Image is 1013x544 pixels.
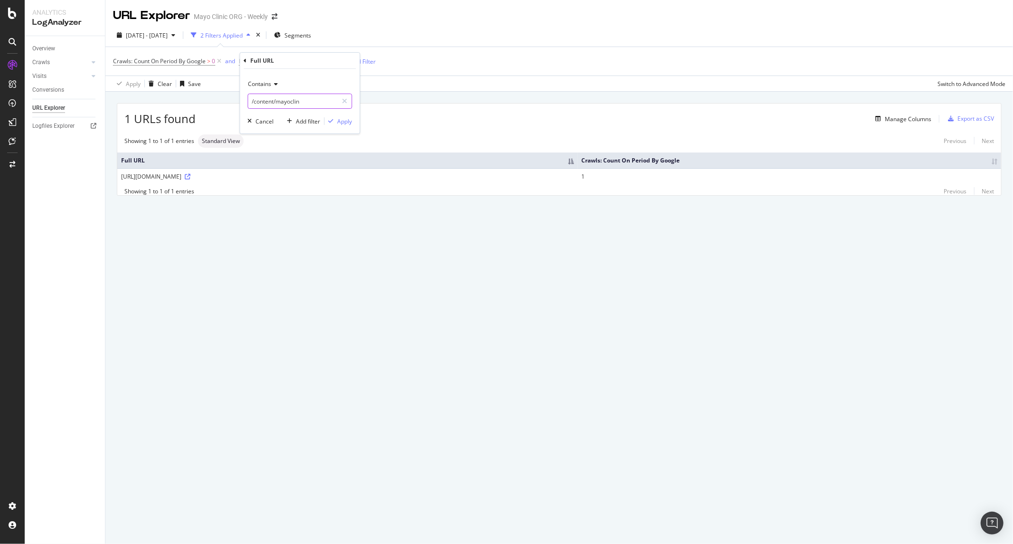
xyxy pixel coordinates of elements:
[32,85,98,95] a: Conversions
[270,28,315,43] button: Segments
[284,31,311,39] span: Segments
[981,512,1004,534] div: Open Intercom Messenger
[578,168,1001,184] td: 1
[117,153,578,168] th: Full URL: activate to sort column descending
[198,134,244,148] div: neutral label
[124,137,194,145] div: Showing 1 to 1 of 1 entries
[250,57,274,65] div: Full URL
[934,76,1005,91] button: Switch to Advanced Mode
[158,80,172,88] div: Clear
[296,117,320,125] div: Add filter
[256,117,274,125] div: Cancel
[200,31,243,39] div: 2 Filters Applied
[126,31,168,39] span: [DATE] - [DATE]
[254,30,262,40] div: times
[350,57,376,66] div: Add Filter
[124,111,196,127] span: 1 URLs found
[113,8,190,24] div: URL Explorer
[248,80,271,88] span: Contains
[32,103,65,113] div: URL Explorer
[957,115,994,123] div: Export as CSV
[212,55,215,68] span: 0
[32,71,89,81] a: Visits
[126,80,141,88] div: Apply
[113,57,206,65] span: Crawls: Count On Period By Google
[944,111,994,126] button: Export as CSV
[207,57,210,65] span: >
[244,116,274,126] button: Cancel
[32,121,98,131] a: Logfiles Explorer
[937,80,1005,88] div: Switch to Advanced Mode
[32,57,89,67] a: Crawls
[187,28,254,43] button: 2 Filters Applied
[32,85,64,95] div: Conversions
[885,115,931,123] div: Manage Columns
[32,121,75,131] div: Logfiles Explorer
[113,76,141,91] button: Apply
[124,187,194,195] div: Showing 1 to 1 of 1 entries
[239,57,260,65] span: Full URL
[871,113,931,124] button: Manage Columns
[225,57,235,66] button: and
[32,103,98,113] a: URL Explorer
[32,44,55,54] div: Overview
[145,76,172,91] button: Clear
[32,71,47,81] div: Visits
[337,117,352,125] div: Apply
[202,138,240,144] span: Standard View
[578,153,1001,168] th: Crawls: Count On Period By Google: activate to sort column ascending
[272,13,277,20] div: arrow-right-arrow-left
[324,116,352,126] button: Apply
[32,17,97,28] div: LogAnalyzer
[283,116,320,126] button: Add filter
[32,8,97,17] div: Analytics
[188,80,201,88] div: Save
[32,57,50,67] div: Crawls
[194,12,268,21] div: Mayo Clinic ORG - Weekly
[32,44,98,54] a: Overview
[113,28,179,43] button: [DATE] - [DATE]
[225,57,235,65] div: and
[176,76,201,91] button: Save
[121,172,574,181] div: [URL][DOMAIN_NAME]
